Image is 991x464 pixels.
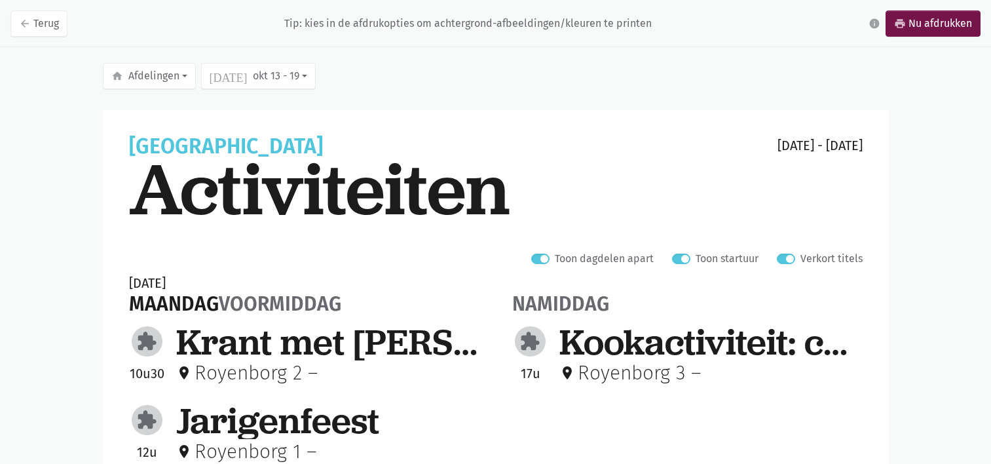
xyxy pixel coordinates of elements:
[176,324,479,360] div: Krant met [PERSON_NAME]
[103,63,196,89] button: Afdelingen
[512,292,609,316] span: namiddag
[777,136,863,155] div: [DATE] - [DATE]
[201,63,316,89] button: okt 13 - 19
[136,331,157,352] i: extension
[869,18,880,29] i: info
[894,18,906,29] i: print
[559,363,701,383] div: Royenborg 3 –
[176,442,317,461] div: Royenborg 1 –
[176,402,479,439] div: Jarigenfeest
[111,70,123,82] i: home
[136,410,157,431] i: extension
[129,155,863,224] div: Activiteiten
[176,363,318,383] div: Royenborg 2 –
[176,444,192,459] i: place
[284,17,652,30] div: Tip: kies in de afdrukopties om achtergrond-afbeeldingen/kleuren te printen
[10,10,67,37] a: arrow_backTerug
[129,292,341,316] div: maandag
[800,250,863,267] label: Verkort titels
[559,365,575,381] i: place
[137,444,157,460] span: 12u
[219,292,341,316] span: voormiddag
[129,136,323,157] div: [GEOGRAPHIC_DATA]
[129,274,341,292] div: [DATE]
[886,10,981,37] a: printNu afdrukken
[19,18,31,29] i: arrow_back
[521,366,540,381] span: 17u
[696,250,758,267] label: Toon startuur
[519,331,540,352] i: extension
[555,250,654,267] label: Toon dagdelen apart
[176,365,192,381] i: place
[130,366,164,381] span: 10u30
[559,324,863,360] div: Kookactiviteit: croques
[210,70,248,82] i: [DATE]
